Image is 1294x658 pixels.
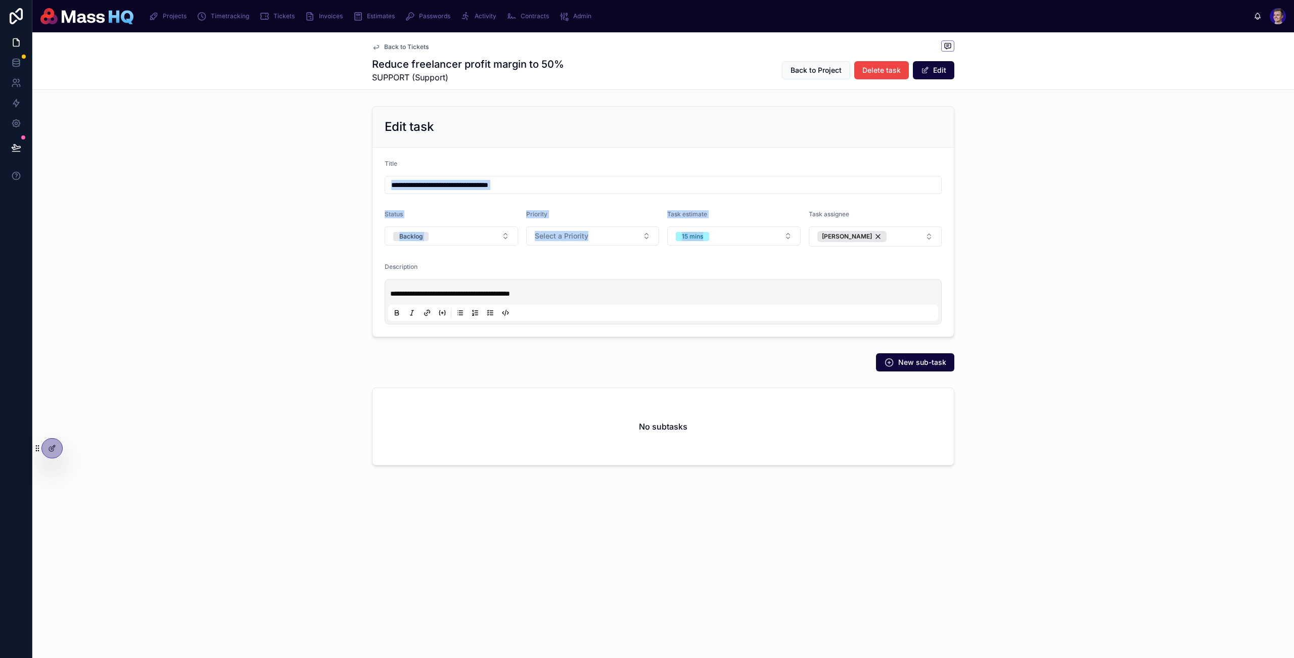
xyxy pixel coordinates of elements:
span: [PERSON_NAME] [822,232,872,241]
a: Admin [556,7,598,25]
span: Back to Tickets [384,43,429,51]
button: Delete task [854,61,909,79]
a: Contracts [503,7,556,25]
button: Select Button [526,226,660,246]
a: Passwords [402,7,457,25]
span: Contracts [521,12,549,20]
button: Select Button [385,226,518,246]
button: New sub-task [876,353,954,371]
span: Tickets [273,12,295,20]
h1: Reduce freelancer profit margin to 50% [372,57,564,71]
span: Invoices [319,12,343,20]
span: Projects [163,12,187,20]
span: Passwords [419,12,450,20]
span: New sub-task [898,357,946,367]
img: App logo [40,8,133,24]
h2: No subtasks [639,420,687,433]
div: Backlog [399,232,423,241]
span: Task estimate [667,210,707,218]
button: Select Button [809,226,942,247]
a: Back to Tickets [372,43,429,51]
button: Select Button [667,226,801,246]
a: Projects [146,7,194,25]
span: Select a Priority [535,231,588,241]
a: Invoices [302,7,350,25]
span: Title [385,160,397,167]
button: Edit [913,61,954,79]
a: Activity [457,7,503,25]
span: SUPPORT (Support) [372,71,564,83]
button: Back to Project [782,61,850,79]
span: Status [385,210,403,218]
a: Timetracking [194,7,256,25]
span: Estimates [367,12,395,20]
span: Delete task [862,65,901,75]
span: Priority [526,210,547,218]
span: Timetracking [211,12,249,20]
h2: Edit task [385,119,434,135]
span: Task assignee [809,210,849,218]
a: Tickets [256,7,302,25]
span: Activity [475,12,496,20]
span: Admin [573,12,591,20]
a: Estimates [350,7,402,25]
div: scrollable content [142,5,1254,27]
span: Back to Project [791,65,842,75]
span: Description [385,263,418,270]
div: 15 mins [682,232,703,241]
button: Unselect 1 [817,231,887,242]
